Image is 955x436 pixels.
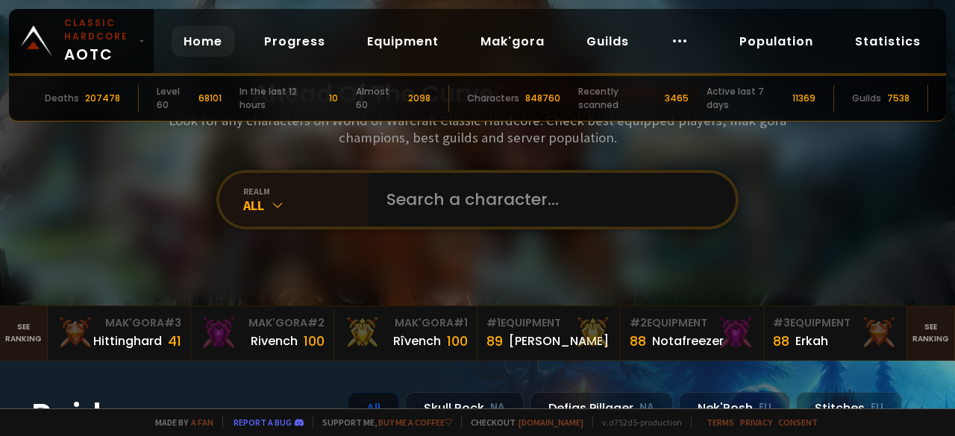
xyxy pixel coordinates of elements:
[329,92,338,105] div: 10
[574,26,641,57] a: Guilds
[621,306,764,360] a: #2Equipment88Notafreezer
[519,417,583,428] a: [DOMAIN_NAME]
[355,26,451,57] a: Equipment
[85,92,120,105] div: 207478
[773,331,789,351] div: 88
[665,92,689,105] div: 3465
[356,85,402,112] div: Almost 60
[467,92,519,105] div: Characters
[630,315,754,331] div: Equipment
[795,332,828,350] div: Erkah
[57,315,181,331] div: Mak'Gora
[509,332,609,350] div: [PERSON_NAME]
[146,417,213,428] span: Made by
[461,417,583,428] span: Checkout
[157,85,192,112] div: Level 60
[168,331,181,351] div: 41
[871,400,883,415] small: EU
[198,92,222,105] div: 68101
[191,417,213,428] a: a fan
[93,332,162,350] div: Hittinghard
[405,392,524,424] div: Skull Rock
[239,85,323,112] div: In the last 12 hours
[907,306,955,360] a: Seeranking
[307,315,325,330] span: # 2
[477,306,621,360] a: #1Equipment89[PERSON_NAME]
[393,332,441,350] div: Rîvench
[578,85,659,112] div: Recently scanned
[172,26,234,57] a: Home
[164,315,181,330] span: # 3
[530,392,673,424] div: Defias Pillager
[486,315,611,331] div: Equipment
[234,417,292,428] a: Report a bug
[343,315,468,331] div: Mak'Gora
[707,85,786,112] div: Active last 7 days
[48,306,191,360] a: Mak'Gora#3Hittinghard41
[759,400,771,415] small: EU
[200,315,325,331] div: Mak'Gora
[764,306,907,360] a: #3Equipment88Erkah
[251,332,298,350] div: Rivench
[191,306,334,360] a: Mak'Gora#2Rivench100
[796,392,902,424] div: Stitches
[525,92,560,105] div: 848760
[243,197,369,214] div: All
[45,92,79,105] div: Deaths
[486,331,503,351] div: 89
[773,315,898,331] div: Equipment
[740,417,772,428] a: Privacy
[304,331,325,351] div: 100
[454,315,468,330] span: # 1
[9,9,154,73] a: Classic HardcoreAOTC
[378,173,718,227] input: Search a character...
[792,92,815,105] div: 11369
[490,400,505,415] small: NA
[630,331,646,351] div: 88
[679,392,790,424] div: Nek'Rosh
[334,306,477,360] a: Mak'Gora#1Rîvench100
[486,315,501,330] span: # 1
[313,417,452,428] span: Support me,
[243,186,369,197] div: realm
[64,16,133,43] small: Classic Hardcore
[887,92,909,105] div: 7538
[852,92,881,105] div: Guilds
[378,417,452,428] a: Buy me a coffee
[639,400,654,415] small: NA
[469,26,557,57] a: Mak'gora
[778,417,818,428] a: Consent
[64,16,133,66] span: AOTC
[630,315,647,330] span: # 2
[727,26,825,57] a: Population
[408,92,430,105] div: 2098
[843,26,933,57] a: Statistics
[592,417,682,428] span: v. d752d5 - production
[773,315,790,330] span: # 3
[652,332,724,350] div: Notafreezer
[252,26,337,57] a: Progress
[163,112,792,146] h3: Look for any characters on World of Warcraft Classic Hardcore. Check best equipped players, mak'g...
[348,392,399,424] div: All
[707,417,734,428] a: Terms
[447,331,468,351] div: 100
